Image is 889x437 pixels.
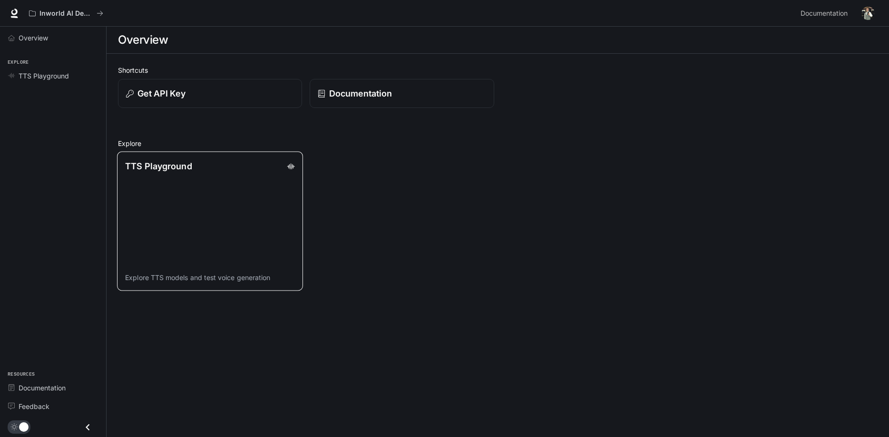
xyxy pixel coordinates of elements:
a: Overview [4,29,102,46]
a: Documentation [310,79,494,108]
span: TTS Playground [19,71,69,81]
button: User avatar [859,4,878,23]
h2: Shortcuts [118,65,878,75]
button: Close drawer [77,418,98,437]
p: TTS Playground [125,160,192,173]
h1: Overview [118,30,168,49]
span: Documentation [801,8,848,19]
a: TTS PlaygroundExplore TTS models and test voice generation [117,152,303,291]
a: TTS Playground [4,68,102,84]
button: Get API Key [118,79,302,108]
button: All workspaces [25,4,107,23]
p: Inworld AI Demos [39,10,93,18]
p: Get API Key [137,87,186,100]
span: Overview [19,33,48,43]
span: Documentation [19,383,66,393]
span: Dark mode toggle [19,421,29,432]
span: Feedback [19,401,49,411]
p: Explore TTS models and test voice generation [125,273,295,283]
a: Documentation [4,379,102,396]
img: User avatar [861,7,875,20]
p: Documentation [329,87,392,100]
a: Feedback [4,398,102,415]
a: Documentation [797,4,855,23]
h2: Explore [118,138,878,148]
